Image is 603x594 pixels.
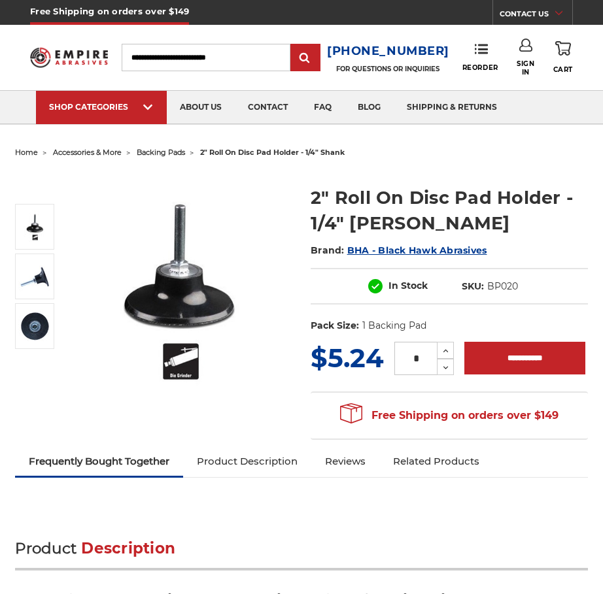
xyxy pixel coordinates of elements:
span: In Stock [388,280,428,291]
a: faq [301,91,345,124]
a: contact [235,91,301,124]
span: 2" roll on disc pad holder - 1/4" shank [200,148,345,157]
dd: BP020 [487,280,518,293]
img: 2" Roll On Disc Pad Holder - 1/4" Shank [71,180,292,402]
a: Reorder [462,43,498,71]
img: 2" Roll On Disc Pad Holder - 1/4" Shank [18,310,51,342]
dt: SKU: [462,280,484,293]
a: shipping & returns [394,91,510,124]
a: about us [167,91,235,124]
dt: Pack Size: [311,319,359,333]
span: Sign In [515,59,536,76]
span: Description [81,539,175,557]
input: Submit [292,45,319,71]
span: Brand: [311,244,345,256]
img: 2" Roll On Disc Pad Holder - 1/4" Shank [18,210,51,243]
img: 2" Roll On Disc Pad Holder - 1/4" Shank [18,260,51,293]
a: Product Description [183,447,311,476]
a: [PHONE_NUMBER] [327,42,449,61]
span: Reorder [462,63,498,72]
span: $5.24 [311,342,384,374]
h1: 2" Roll On Disc Pad Holder - 1/4" [PERSON_NAME] [311,185,588,236]
dd: 1 Backing Pad [362,319,426,333]
a: accessories & more [53,148,122,157]
span: Cart [553,65,573,74]
a: Related Products [379,447,493,476]
a: Cart [553,39,573,76]
p: FOR QUESTIONS OR INQUIRIES [327,65,449,73]
a: CONTACT US [500,7,572,25]
a: backing pads [137,148,185,157]
a: Frequently Bought Together [15,447,183,476]
span: Free Shipping on orders over $149 [340,403,559,429]
a: home [15,148,38,157]
a: blog [345,91,394,124]
a: BHA - Black Hawk Abrasives [347,244,487,256]
div: SHOP CATEGORIES [49,102,154,112]
span: Product [15,539,77,557]
a: Reviews [311,447,379,476]
img: Empire Abrasives [30,42,108,73]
